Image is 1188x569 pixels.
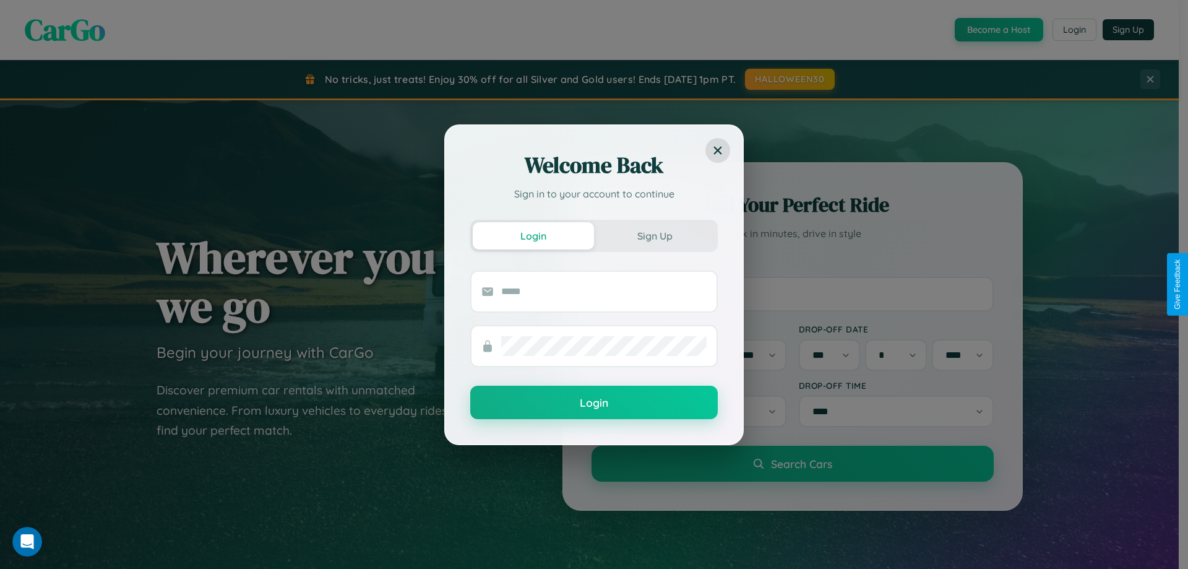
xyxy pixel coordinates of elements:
[1173,259,1182,310] div: Give Feedback
[473,222,594,250] button: Login
[470,186,718,201] p: Sign in to your account to continue
[594,222,715,250] button: Sign Up
[12,527,42,557] iframe: Intercom live chat
[470,386,718,419] button: Login
[470,150,718,180] h2: Welcome Back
